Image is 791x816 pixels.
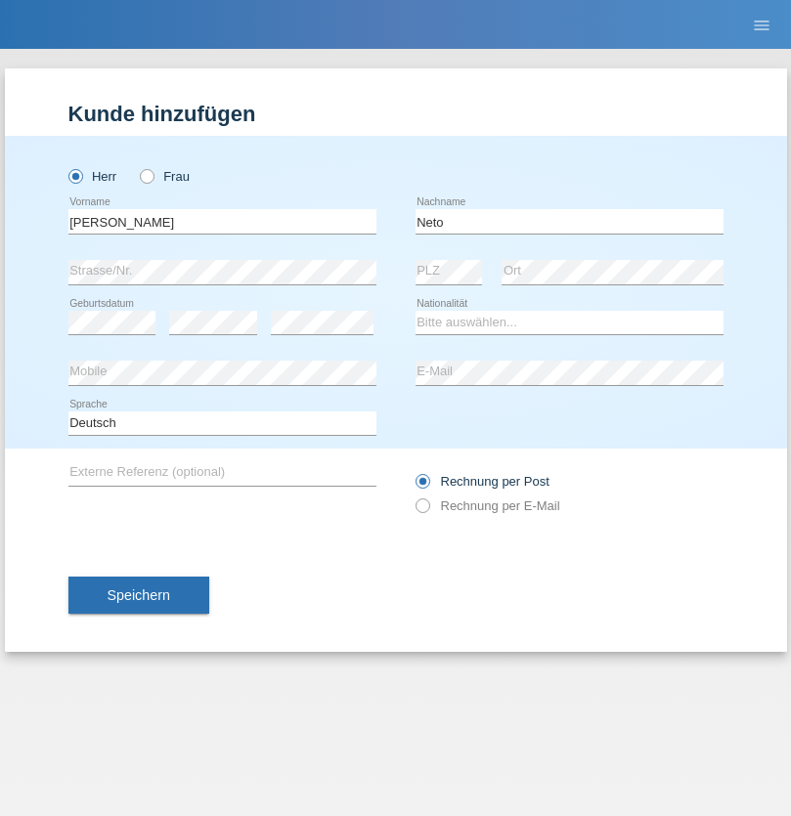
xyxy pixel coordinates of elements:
[416,498,428,523] input: Rechnung per E-Mail
[742,19,781,30] a: menu
[68,169,117,184] label: Herr
[140,169,190,184] label: Frau
[108,587,170,603] span: Speichern
[752,16,771,35] i: menu
[416,474,428,498] input: Rechnung per Post
[416,474,549,489] label: Rechnung per Post
[140,169,153,182] input: Frau
[68,102,724,126] h1: Kunde hinzufügen
[68,577,209,614] button: Speichern
[416,498,560,513] label: Rechnung per E-Mail
[68,169,81,182] input: Herr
